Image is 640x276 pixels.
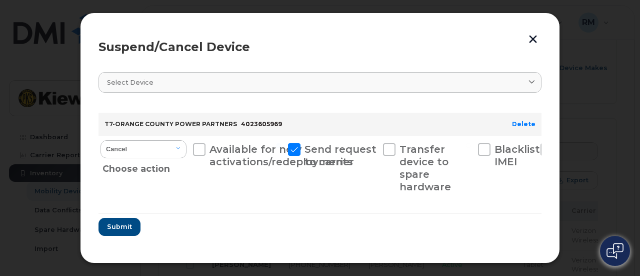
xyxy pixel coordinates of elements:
span: Transfer device to spare hardware [399,143,451,193]
span: Available for new activations/redeployments [209,143,353,168]
input: New Username [528,143,533,148]
span: Select device [107,78,153,87]
input: Send request to carrier [276,143,281,148]
span: Send request to carrier [304,143,376,168]
input: Transfer device to spare hardware [371,143,376,148]
span: 4023605969 [241,120,282,128]
div: Suspend/Cancel Device [98,41,541,53]
strong: T7-ORANGE COUNTY POWER PARTNERS [104,120,237,128]
div: Choose action [102,157,187,176]
input: Available for new activations/redeployments [181,143,186,148]
a: Delete [512,120,535,128]
input: Blacklist IMEI [466,143,471,148]
img: Open chat [606,243,623,259]
a: Select device [98,72,541,93]
span: Blacklist IMEI [494,143,540,168]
